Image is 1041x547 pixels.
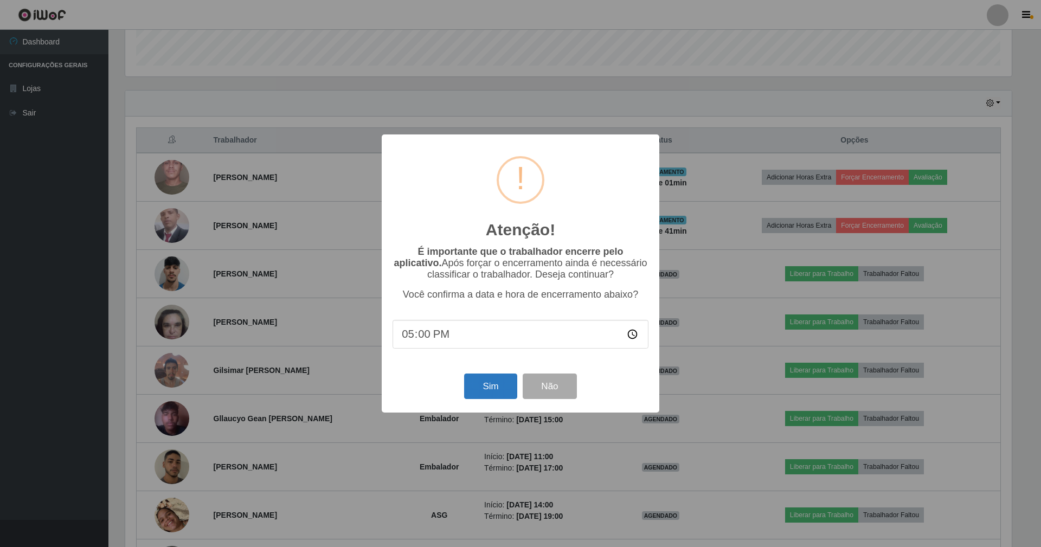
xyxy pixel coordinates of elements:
h2: Atenção! [486,220,555,240]
button: Não [523,374,576,399]
p: Após forçar o encerramento ainda é necessário classificar o trabalhador. Deseja continuar? [393,246,648,280]
button: Sim [464,374,517,399]
b: É importante que o trabalhador encerre pelo aplicativo. [394,246,623,268]
p: Você confirma a data e hora de encerramento abaixo? [393,289,648,300]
